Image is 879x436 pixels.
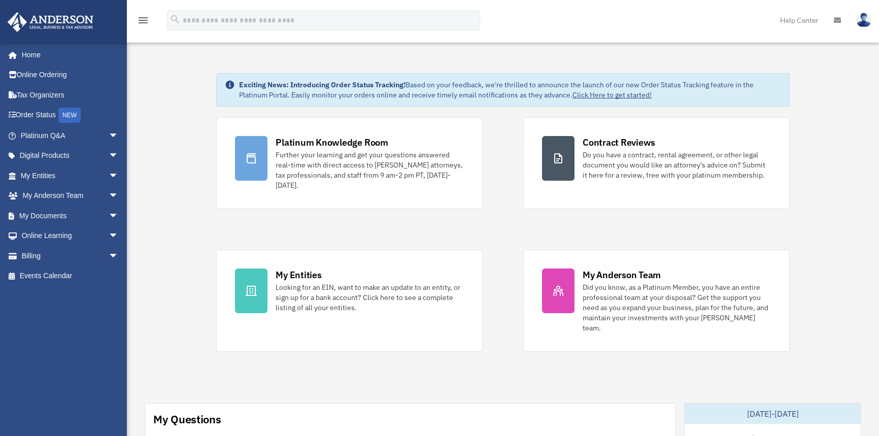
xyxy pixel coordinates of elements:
div: [DATE]-[DATE] [685,404,861,424]
a: menu [137,18,149,26]
div: NEW [58,108,81,123]
a: Billingarrow_drop_down [7,246,134,266]
i: menu [137,14,149,26]
a: Online Ordering [7,65,134,85]
a: Platinum Q&Aarrow_drop_down [7,125,134,146]
strong: Exciting News: Introducing Order Status Tracking! [239,80,405,89]
span: arrow_drop_down [109,246,129,266]
div: Further your learning and get your questions answered real-time with direct access to [PERSON_NAM... [276,150,464,190]
a: Home [7,45,129,65]
a: Events Calendar [7,266,134,286]
img: Anderson Advisors Platinum Portal [5,12,96,32]
span: arrow_drop_down [109,206,129,226]
div: Platinum Knowledge Room [276,136,388,149]
a: Click Here to get started! [572,90,652,99]
i: search [170,14,181,25]
a: Tax Organizers [7,85,134,105]
div: Looking for an EIN, want to make an update to an entity, or sign up for a bank account? Click her... [276,282,464,313]
div: Based on your feedback, we're thrilled to announce the launch of our new Order Status Tracking fe... [239,80,781,100]
a: Contract Reviews Do you have a contract, rental agreement, or other legal document you would like... [523,117,790,209]
div: Do you have a contract, rental agreement, or other legal document you would like an attorney's ad... [583,150,771,180]
div: My Entities [276,269,321,281]
a: Digital Productsarrow_drop_down [7,146,134,166]
a: My Anderson Team Did you know, as a Platinum Member, you have an entire professional team at your... [523,250,790,352]
div: My Anderson Team [583,269,661,281]
span: arrow_drop_down [109,186,129,207]
div: Contract Reviews [583,136,655,149]
a: Order StatusNEW [7,105,134,126]
span: arrow_drop_down [109,146,129,166]
a: My Entitiesarrow_drop_down [7,165,134,186]
a: My Anderson Teamarrow_drop_down [7,186,134,206]
span: arrow_drop_down [109,165,129,186]
a: My Entities Looking for an EIN, want to make an update to an entity, or sign up for a bank accoun... [216,250,483,352]
img: User Pic [856,13,871,27]
a: Platinum Knowledge Room Further your learning and get your questions answered real-time with dire... [216,117,483,209]
div: My Questions [153,412,221,427]
div: Did you know, as a Platinum Member, you have an entire professional team at your disposal? Get th... [583,282,771,333]
span: arrow_drop_down [109,226,129,247]
span: arrow_drop_down [109,125,129,146]
a: My Documentsarrow_drop_down [7,206,134,226]
a: Online Learningarrow_drop_down [7,226,134,246]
